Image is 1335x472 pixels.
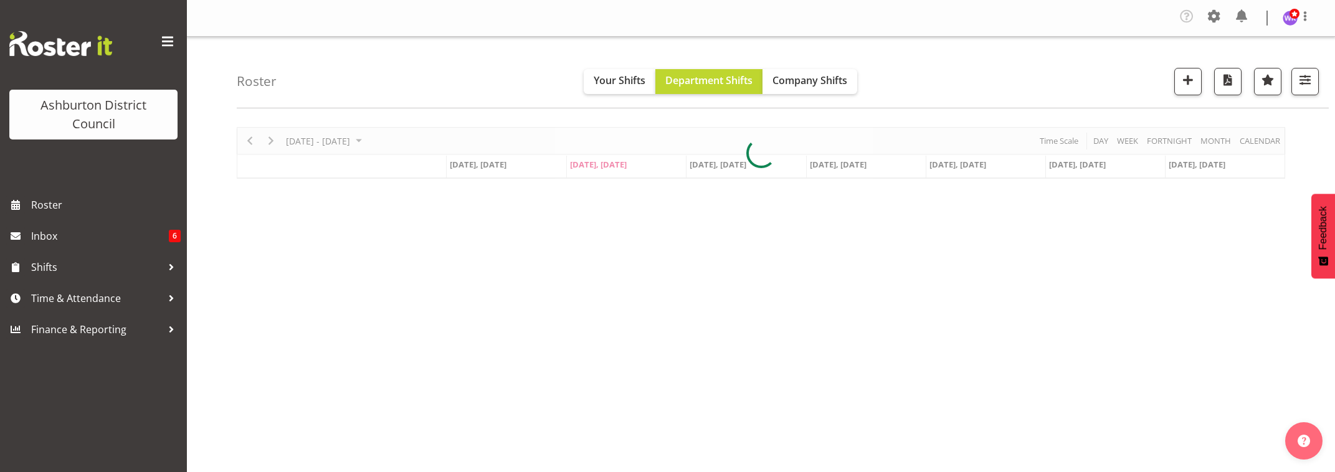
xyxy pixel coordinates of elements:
span: Company Shifts [772,73,847,87]
span: Time & Attendance [31,289,162,308]
h4: Roster [237,74,277,88]
button: Department Shifts [655,69,763,94]
span: 6 [169,230,181,242]
span: Shifts [31,258,162,276]
img: Rosterit website logo [9,31,112,56]
button: Download a PDF of the roster according to the set date range. [1214,68,1242,95]
button: Company Shifts [763,69,857,94]
span: Roster [31,196,181,214]
span: Department Shifts [665,73,753,87]
span: Finance & Reporting [31,320,162,339]
button: Feedback - Show survey [1311,194,1335,278]
button: Add a new shift [1174,68,1202,95]
img: help-xxl-2.png [1298,435,1310,447]
img: wendy-keepa436.jpg [1283,11,1298,26]
button: Your Shifts [584,69,655,94]
button: Highlight an important date within the roster. [1254,68,1281,95]
span: Inbox [31,227,169,245]
div: Ashburton District Council [22,96,165,133]
span: Your Shifts [594,73,645,87]
span: Feedback [1318,206,1329,250]
button: Filter Shifts [1291,68,1319,95]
